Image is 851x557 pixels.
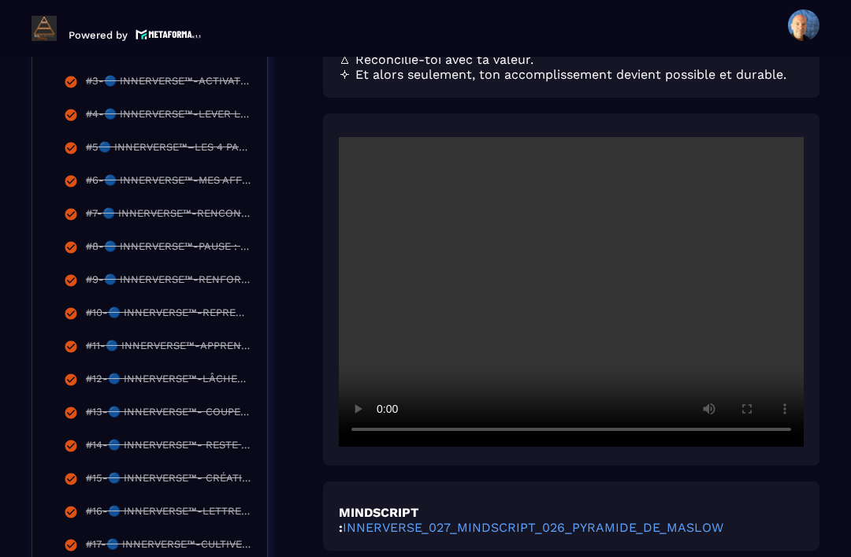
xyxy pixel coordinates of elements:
[86,174,251,191] div: #6-🔵 INNERVERSE™-MES AFFIRMATIONS POSITIVES
[339,67,804,82] p: 🝊 Et alors seulement, ton accomplissement devient possible et durable.
[86,538,251,555] div: #17-🔵 INNERVERSE™-CULTIVEZ UN MINDSET POSITIF
[86,373,251,390] div: #12-🔵 INNERVERSE™-LÂCHER-PRISE
[86,207,251,225] div: #7-🔵 INNERVERSE™-RENCONTRE AVEC TON ENFANT INTÉRIEUR.
[86,273,251,291] div: #9-🔵 INNERVERSE™-RENFORCE TON MINDSET
[339,505,418,535] strong: MINDSCRIPT :
[86,141,251,158] div: #5🔵 INNERVERSE™–LES 4 PALIERS VERS TA PRISE DE CONSCIENCE RÉUSSIE
[86,472,251,489] div: #15-🔵 INNERVERSE™- CRÉATION DE TREMPLINS
[32,16,57,41] img: logo-branding
[86,505,251,522] div: #16-🔵 INNERVERSE™-LETTRE DE COLÈRE
[136,28,202,41] img: logo
[339,52,804,67] p: 🜂 Réconcilie-toi avec ta valeur.
[86,75,251,92] div: #3-🔵 INNERVERSE™-ACTIVATION PUISSANTE
[86,306,251,324] div: #10-🔵 INNERVERSE™-REPRENDS TON POUVOIR
[343,520,723,535] a: INNERVERSE_027_MINDSCRIPT_026_PYRAMIDE_DE_MASLOW
[86,406,251,423] div: #13-🔵 INNERVERSE™- COUPER LES SACS DE SABLE
[86,340,251,357] div: #11-🔵 INNERVERSE™-APPRENDS À DIRE NON
[86,240,251,258] div: #8-🔵 INNERVERSE™-PAUSE : TU VIENS D’ACTIVER TON NOUVEAU CYCLE
[69,29,128,41] p: Powered by
[86,439,251,456] div: #14-🔵 INNERVERSE™- RESTE TOI-MÊME
[86,108,251,125] div: #4-🔵 INNERVERSE™-LEVER LES VOILES INTÉRIEURS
